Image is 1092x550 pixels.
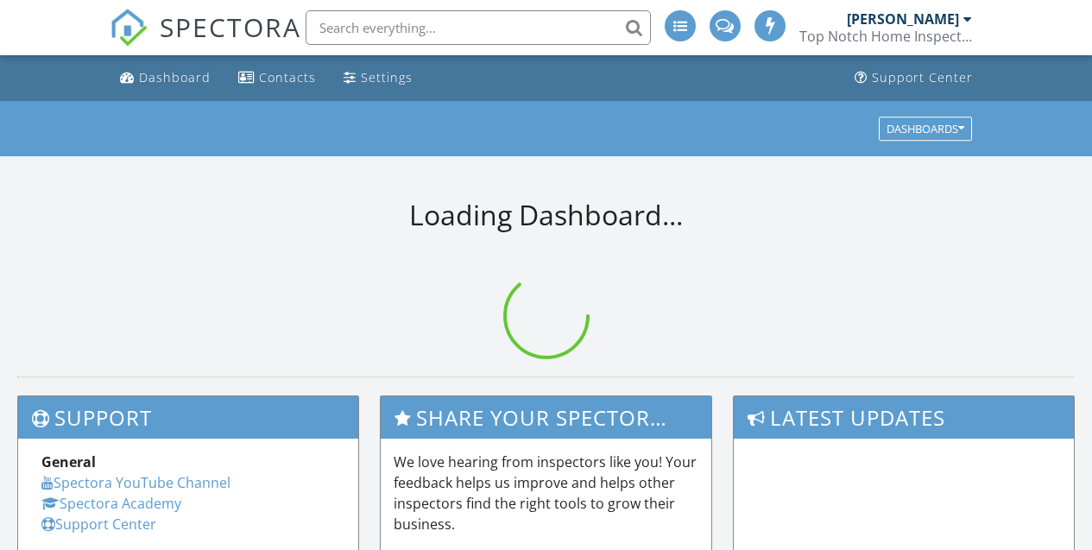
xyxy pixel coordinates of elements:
[306,10,651,45] input: Search everything...
[41,473,230,492] a: Spectora YouTube Channel
[394,452,697,534] p: We love hearing from inspectors like you! Your feedback helps us improve and helps other inspecto...
[160,9,301,45] span: SPECTORA
[113,62,218,94] a: Dashboard
[381,396,710,439] h3: Share Your Spectora Experience
[18,396,358,439] h3: Support
[887,123,964,135] div: Dashboards
[879,117,972,141] button: Dashboards
[139,69,211,85] div: Dashboard
[799,28,972,45] div: Top Notch Home Inspections
[847,10,959,28] div: [PERSON_NAME]
[848,62,980,94] a: Support Center
[110,9,148,47] img: The Best Home Inspection Software - Spectora
[337,62,420,94] a: Settings
[41,452,96,471] strong: General
[259,69,316,85] div: Contacts
[41,494,181,513] a: Spectora Academy
[361,69,413,85] div: Settings
[872,69,973,85] div: Support Center
[110,23,301,60] a: SPECTORA
[231,62,323,94] a: Contacts
[41,515,156,534] a: Support Center
[734,396,1074,439] h3: Latest Updates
